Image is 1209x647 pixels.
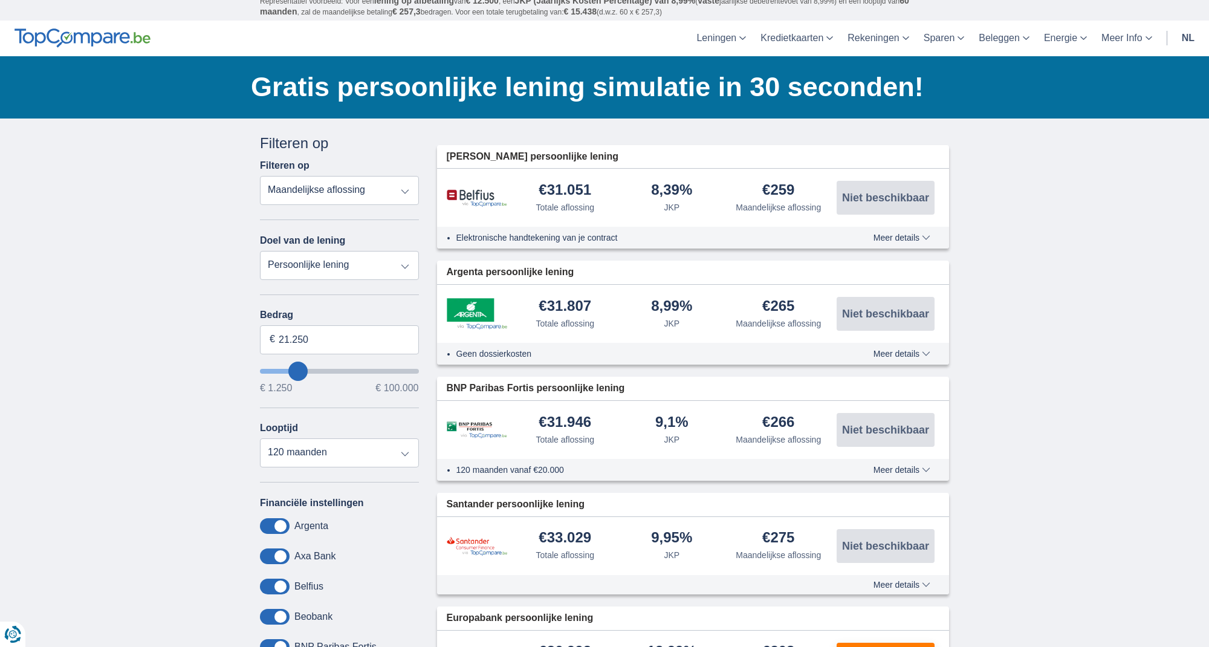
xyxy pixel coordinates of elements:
button: Meer details [864,465,939,475]
div: JKP [664,549,679,561]
div: Filteren op [260,133,419,154]
div: JKP [664,317,679,330]
div: Totale aflossing [536,317,594,330]
span: Santander persoonlijke lening [447,498,585,512]
button: Niet beschikbaar [837,529,935,563]
a: Meer Info [1094,21,1159,56]
img: product.pl.alt Argenta [447,298,507,330]
a: Beleggen [971,21,1037,56]
div: 8,99% [651,299,692,315]
label: Financiële instellingen [260,498,364,509]
span: Niet beschikbaar [842,424,929,435]
div: Maandelijkse aflossing [736,201,821,213]
span: Niet beschikbaar [842,192,929,203]
img: TopCompare [15,28,151,48]
label: Argenta [294,521,328,532]
a: Energie [1037,21,1094,56]
label: Looptijd [260,423,298,434]
div: 9,1% [655,415,689,431]
span: € 257,3 [392,7,421,16]
span: € [270,333,275,346]
div: €31.807 [539,299,591,315]
div: Totale aflossing [536,201,594,213]
span: Niet beschikbaar [842,308,929,319]
div: JKP [664,201,679,213]
div: €266 [762,415,794,431]
div: Maandelijkse aflossing [736,317,821,330]
div: €259 [762,183,794,199]
div: Maandelijkse aflossing [736,549,821,561]
li: Elektronische handtekening van je contract [456,232,829,244]
span: BNP Paribas Fortis persoonlijke lening [447,382,625,395]
span: € 100.000 [375,383,418,393]
img: product.pl.alt BNP Paribas Fortis [447,421,507,439]
div: €31.051 [539,183,591,199]
span: Meer details [874,233,930,242]
span: [PERSON_NAME] persoonlijke lening [447,150,618,164]
div: 9,95% [651,530,692,547]
span: Argenta persoonlijke lening [447,265,574,279]
span: Meer details [874,466,930,474]
span: Europabank persoonlijke lening [447,611,594,625]
div: €31.946 [539,415,591,431]
span: Meer details [874,580,930,589]
button: Niet beschikbaar [837,181,935,215]
a: Rekeningen [840,21,916,56]
a: nl [1175,21,1202,56]
label: Bedrag [260,310,419,320]
h1: Gratis persoonlijke lening simulatie in 30 seconden! [251,68,949,106]
div: Totale aflossing [536,434,594,446]
span: Meer details [874,350,930,358]
div: €265 [762,299,794,315]
div: JKP [664,434,679,446]
button: Meer details [864,580,939,590]
div: €33.029 [539,530,591,547]
div: €275 [762,530,794,547]
button: Meer details [864,233,939,242]
a: Sparen [916,21,972,56]
a: Kredietkaarten [753,21,840,56]
img: product.pl.alt Santander [447,536,507,555]
button: Niet beschikbaar [837,413,935,447]
span: € 1.250 [260,383,292,393]
span: € 15.438 [563,7,597,16]
div: Totale aflossing [536,549,594,561]
li: Geen dossierkosten [456,348,829,360]
label: Beobank [294,611,332,622]
label: Filteren op [260,160,310,171]
span: Niet beschikbaar [842,541,929,551]
a: Leningen [689,21,753,56]
div: 8,39% [651,183,692,199]
label: Doel van de lening [260,235,345,246]
button: Meer details [864,349,939,359]
div: Maandelijkse aflossing [736,434,821,446]
li: 120 maanden vanaf €20.000 [456,464,829,476]
label: Axa Bank [294,551,335,562]
input: wantToBorrow [260,369,419,374]
img: product.pl.alt Belfius [447,189,507,207]
label: Belfius [294,581,323,592]
button: Niet beschikbaar [837,297,935,331]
